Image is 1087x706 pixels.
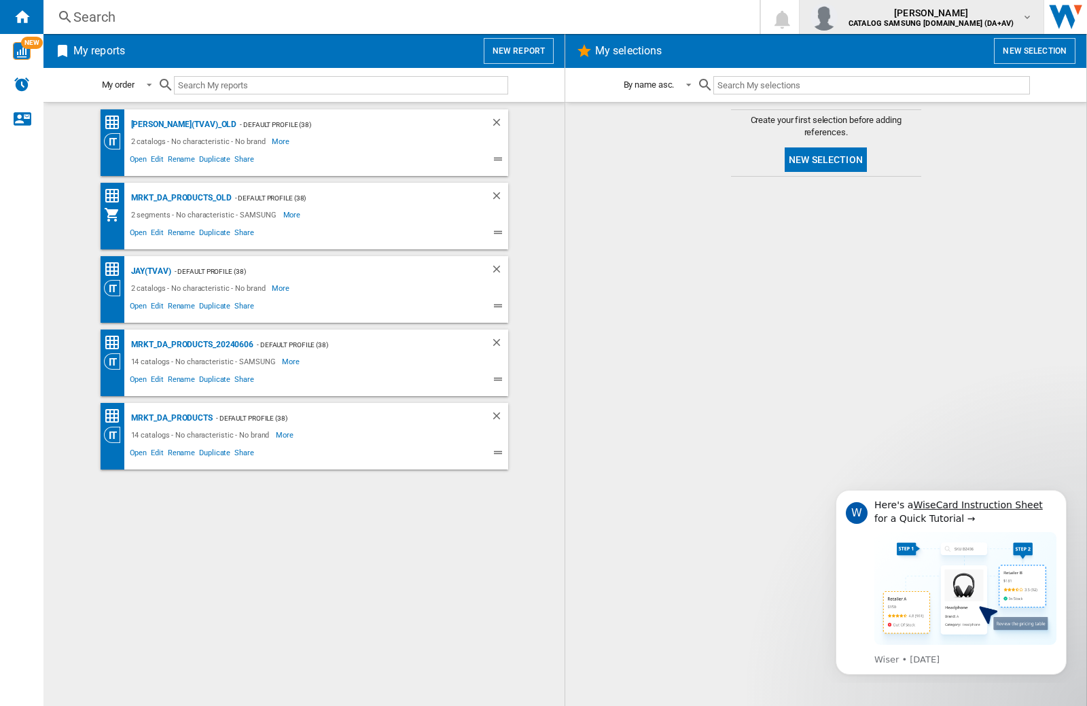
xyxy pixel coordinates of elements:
img: wise-card.svg [13,42,31,60]
div: - Default profile (38) [213,410,463,427]
div: Delete [491,190,508,207]
div: Category View [104,427,128,443]
button: New report [484,38,554,64]
span: Rename [166,373,197,389]
span: Duplicate [197,373,232,389]
h2: My reports [71,38,128,64]
span: Duplicate [197,153,232,169]
div: Category View [104,133,128,149]
div: 2 catalogs - No characteristic - No brand [128,133,272,149]
span: Rename [166,300,197,316]
span: Rename [166,226,197,243]
span: Share [232,446,256,463]
input: Search My selections [713,76,1029,94]
div: Delete [491,410,508,427]
span: More [283,207,303,223]
span: Edit [149,226,166,243]
b: CATALOG SAMSUNG [DOMAIN_NAME] (DA+AV) [849,19,1014,28]
div: Category View [104,353,128,370]
input: Search My reports [174,76,508,94]
span: Rename [166,153,197,169]
div: Price Matrix [104,261,128,278]
div: [PERSON_NAME](TVAV)_old [128,116,237,133]
div: MRKT_DA_PRODUCTS_OLD [128,190,232,207]
span: Open [128,226,149,243]
button: New selection [785,147,867,172]
span: More [272,133,291,149]
div: Delete [491,116,508,133]
div: My Assortment [104,207,128,223]
div: 2 catalogs - No characteristic - No brand [128,280,272,296]
span: Duplicate [197,300,232,316]
div: Delete [491,336,508,353]
span: Open [128,373,149,389]
span: Open [128,300,149,316]
div: - Default profile (38) [253,336,463,353]
div: Search [73,7,724,27]
span: Share [232,300,256,316]
span: NEW [21,37,43,49]
span: More [272,280,291,296]
span: Duplicate [197,226,232,243]
iframe: Intercom notifications message [815,478,1087,683]
span: Edit [149,373,166,389]
div: - Default profile (38) [232,190,463,207]
div: MRKT_DA_PRODUCTS_20240606 [128,336,254,353]
span: Edit [149,153,166,169]
img: profile.jpg [810,3,838,31]
div: Price Matrix [104,334,128,351]
button: New selection [994,38,1075,64]
div: JAY(TVAV) [128,263,171,280]
span: More [276,427,296,443]
div: Price Matrix [104,114,128,131]
span: Share [232,226,256,243]
div: By name asc. [624,80,675,90]
h2: My selections [592,38,664,64]
span: Edit [149,446,166,463]
div: Category View [104,280,128,296]
div: Price Matrix [104,188,128,205]
div: 2 segments - No characteristic - SAMSUNG [128,207,283,223]
span: Share [232,153,256,169]
div: Price Matrix [104,408,128,425]
img: alerts-logo.svg [14,76,30,92]
span: Rename [166,446,197,463]
div: - Default profile (38) [236,116,463,133]
span: Open [128,446,149,463]
span: Share [232,373,256,389]
span: Create your first selection before adding references. [731,114,921,139]
div: My order [102,80,135,90]
div: - Default profile (38) [171,263,463,280]
div: 14 catalogs - No characteristic - SAMSUNG [128,353,283,370]
div: MRKT_DA_PRODUCTS [128,410,213,427]
span: More [282,353,302,370]
div: 14 catalogs - No characteristic - No brand [128,427,277,443]
span: Open [128,153,149,169]
span: Edit [149,300,166,316]
span: [PERSON_NAME] [849,6,1014,20]
div: Delete [491,263,508,280]
span: Duplicate [197,446,232,463]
